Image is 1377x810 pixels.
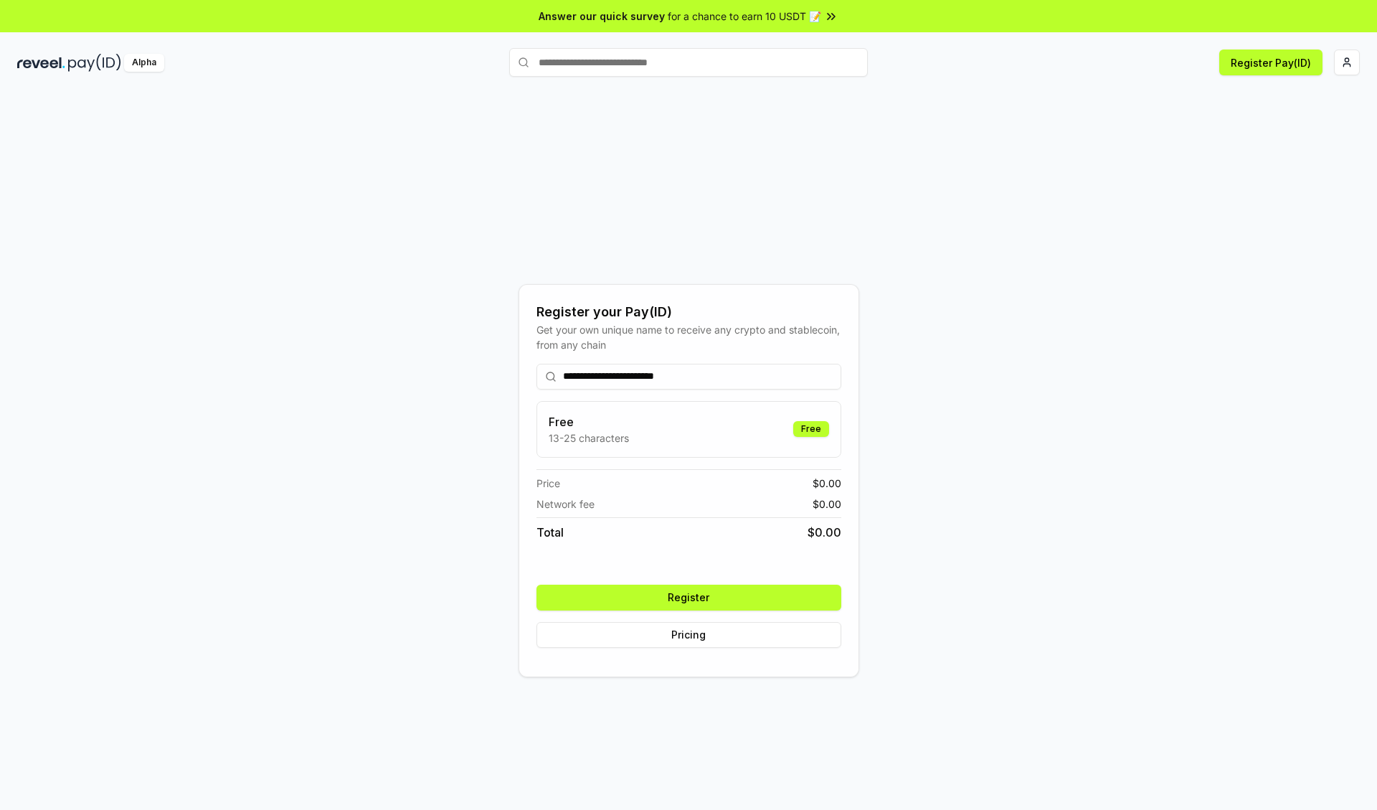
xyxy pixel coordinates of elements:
[68,54,121,72] img: pay_id
[549,430,629,446] p: 13-25 characters
[536,302,841,322] div: Register your Pay(ID)
[536,622,841,648] button: Pricing
[813,476,841,491] span: $ 0.00
[808,524,841,541] span: $ 0.00
[536,524,564,541] span: Total
[793,421,829,437] div: Free
[536,585,841,611] button: Register
[668,9,821,24] span: for a chance to earn 10 USDT 📝
[17,54,65,72] img: reveel_dark
[539,9,665,24] span: Answer our quick survey
[813,496,841,512] span: $ 0.00
[536,496,595,512] span: Network fee
[536,322,841,352] div: Get your own unique name to receive any crypto and stablecoin, from any chain
[1219,50,1322,75] button: Register Pay(ID)
[549,413,629,430] h3: Free
[124,54,164,72] div: Alpha
[536,476,560,491] span: Price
